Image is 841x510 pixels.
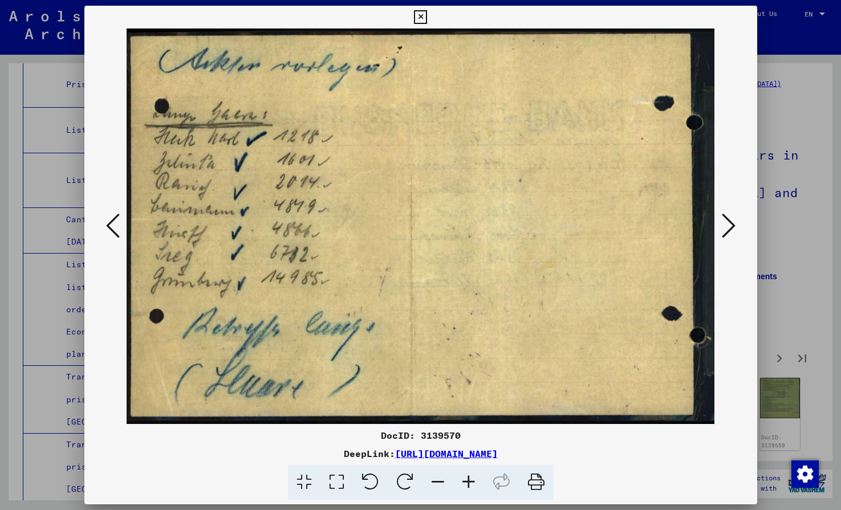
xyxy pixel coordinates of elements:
a: [URL][DOMAIN_NAME] [395,448,498,459]
div: DeepLink: [84,447,757,460]
div: Zustimmung ändern [791,460,818,487]
div: DocID: 3139570 [84,429,757,442]
img: Zustimmung ändern [791,460,819,488]
img: 002.jpg [123,28,718,424]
